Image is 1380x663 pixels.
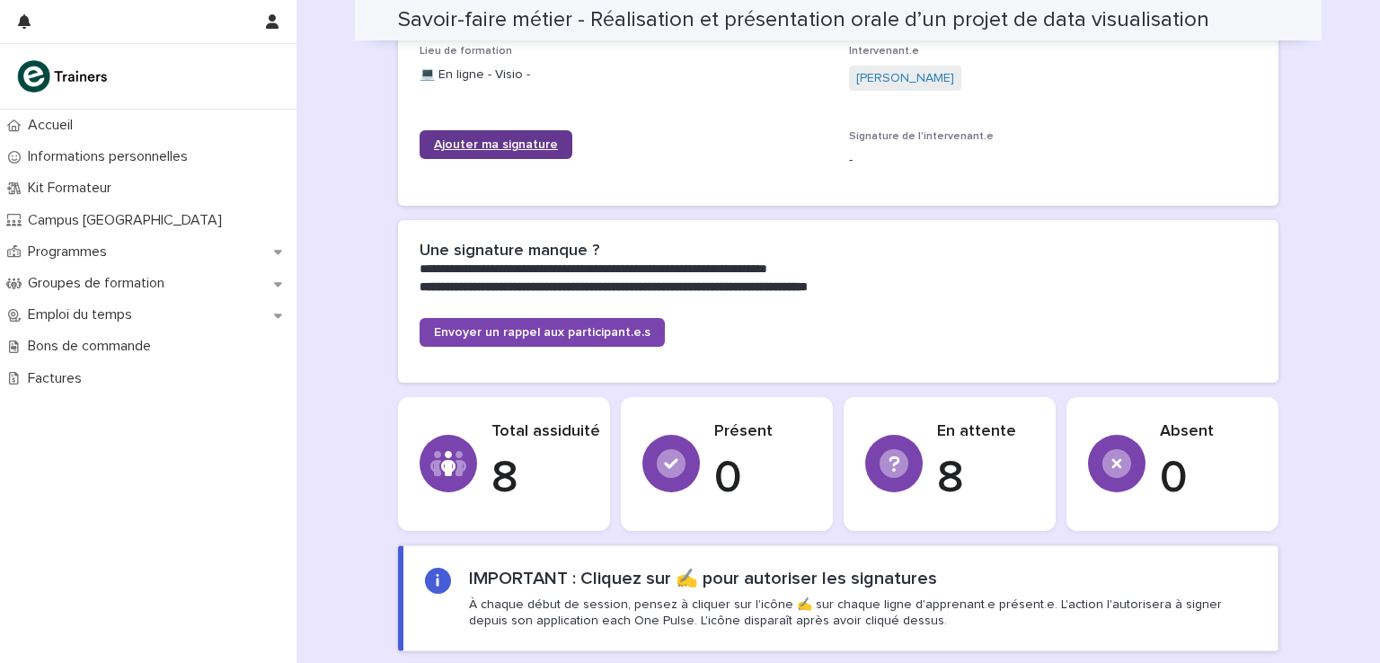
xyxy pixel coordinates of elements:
h2: Savoir-faire métier - Réalisation et présentation orale d’un projet de data visualisation [398,7,1209,33]
span: Intervenant.e [849,46,919,57]
p: Total assiduité [491,422,600,442]
a: [PERSON_NAME] [856,69,954,88]
span: Lieu de formation [420,46,512,57]
p: 0 [714,452,811,506]
p: Programmes [21,243,121,261]
h2: Une signature manque ? [420,242,599,261]
img: K0CqGN7SDeD6s4JG8KQk [14,58,113,94]
p: Emploi du temps [21,306,146,323]
p: Accueil [21,117,87,134]
p: Bons de commande [21,338,165,355]
a: Envoyer un rappel aux participant.e.s [420,318,665,347]
p: 0 [1160,452,1257,506]
p: Groupes de formation [21,275,179,292]
span: Envoyer un rappel aux participant.e.s [434,326,650,339]
p: Campus [GEOGRAPHIC_DATA] [21,212,236,229]
p: Factures [21,370,96,387]
span: Ajouter ma signature [434,138,558,151]
span: Signature de l'intervenant.e [849,131,994,142]
p: Informations personnelles [21,148,202,165]
p: 💻 En ligne - Visio - [420,66,827,84]
p: - [849,151,1257,170]
p: 8 [491,452,600,506]
p: À chaque début de session, pensez à cliquer sur l'icône ✍️ sur chaque ligne d'apprenant.e présent... [469,597,1256,629]
p: Kit Formateur [21,180,126,197]
a: Ajouter ma signature [420,130,572,159]
h2: IMPORTANT : Cliquez sur ✍️ pour autoriser les signatures [469,568,937,589]
p: En attente [937,422,1034,442]
p: Absent [1160,422,1257,442]
p: 8 [937,452,1034,506]
p: Présent [714,422,811,442]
